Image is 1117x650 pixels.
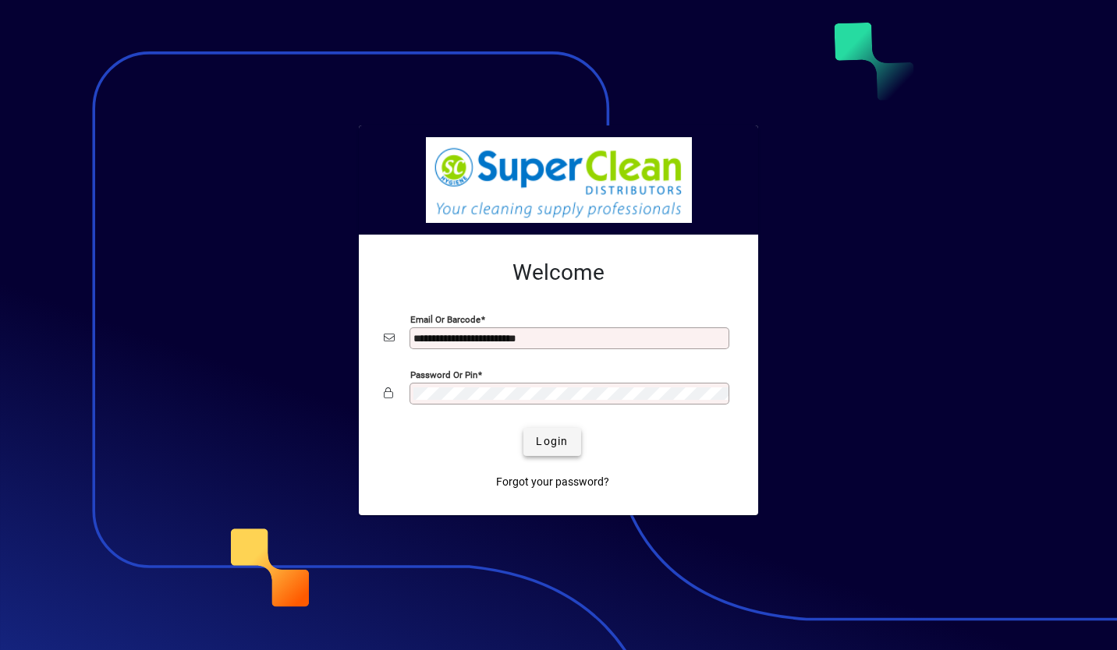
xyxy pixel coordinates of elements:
a: Forgot your password? [490,468,615,496]
mat-label: Email or Barcode [410,313,480,324]
h2: Welcome [384,260,733,286]
button: Login [523,428,580,456]
mat-label: Password or Pin [410,369,477,380]
span: Login [536,433,568,450]
span: Forgot your password? [496,474,609,490]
